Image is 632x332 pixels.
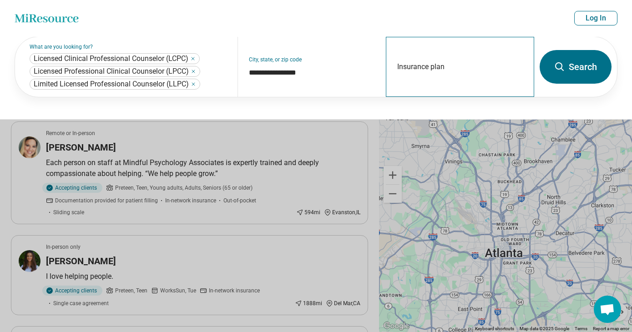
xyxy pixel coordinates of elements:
button: Licensed Clinical Professional Counselor (LCPC) [190,56,196,61]
button: Limited Licensed Professional Counselor (LLPC) [191,81,196,87]
div: Limited Licensed Professional Counselor (LLPC) [30,79,200,90]
button: Log In [574,11,617,25]
button: Licensed Professional Clinical Counselor (LPCC) [191,69,196,74]
div: Open chat [594,296,621,323]
button: Search [540,50,612,84]
span: Licensed Professional Clinical Counselor (LPCC) [34,67,189,76]
label: What are you looking for? [30,44,227,50]
div: Licensed Clinical Professional Counselor (LCPC) [30,53,200,64]
div: Licensed Professional Clinical Counselor (LPCC) [30,66,200,77]
span: Licensed Clinical Professional Counselor (LCPC) [34,54,188,63]
span: Limited Licensed Professional Counselor (LLPC) [34,80,189,89]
